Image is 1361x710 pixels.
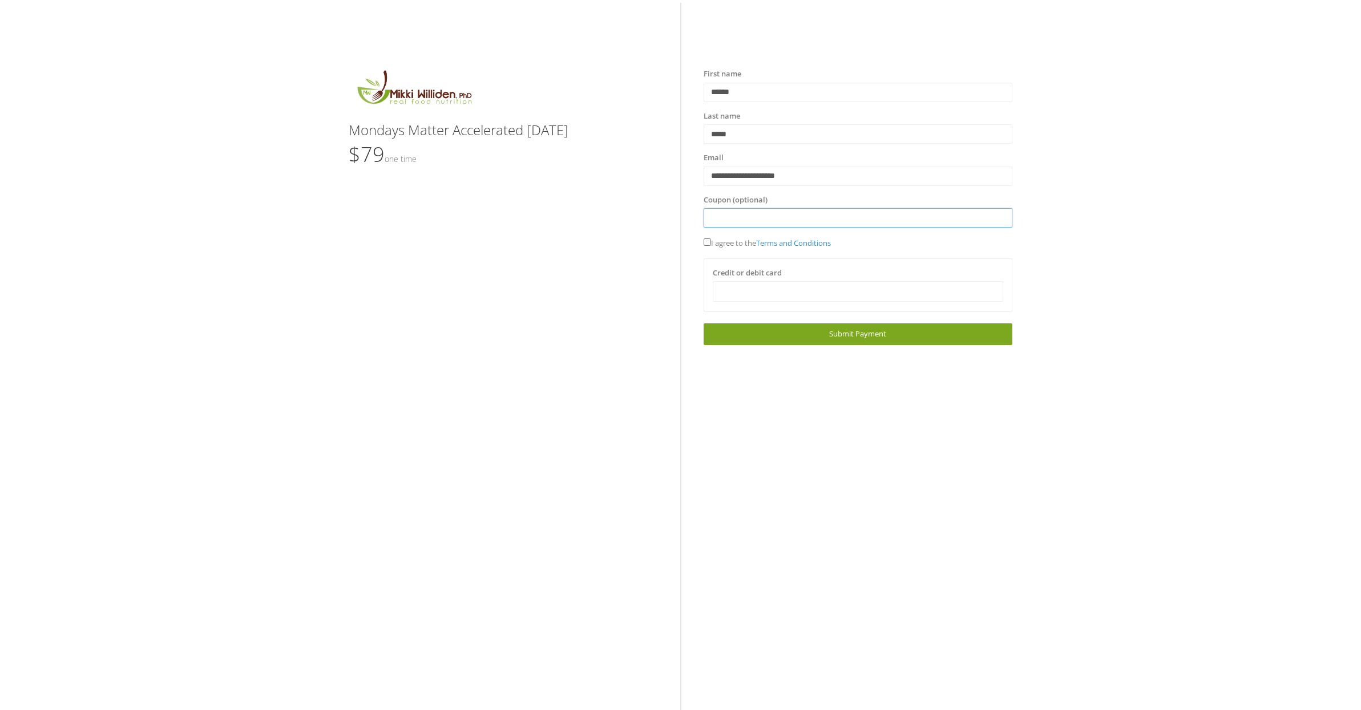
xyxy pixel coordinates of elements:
small: One time [385,153,417,164]
span: I agree to the [704,238,831,248]
span: Submit Payment [829,328,886,339]
label: Last name [704,111,740,122]
a: Submit Payment [704,323,1012,344]
span: $79 [349,140,417,168]
iframe: Secure card payment input frame [720,287,996,297]
h3: Mondays Matter Accelerated [DATE] [349,123,657,137]
label: First name [704,68,741,80]
img: MikkiLogoMain.png [349,68,479,111]
a: Terms and Conditions [756,238,831,248]
label: Email [704,152,724,164]
label: Coupon (optional) [704,194,768,206]
label: Credit or debit card [713,267,782,279]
